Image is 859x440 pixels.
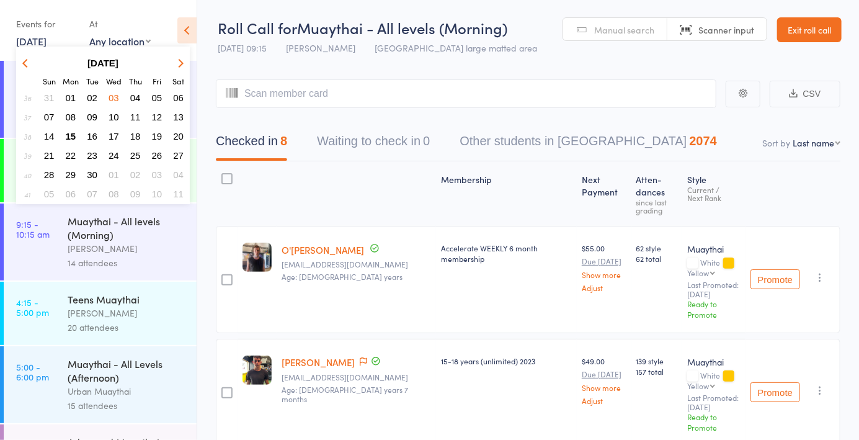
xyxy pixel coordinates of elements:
[68,320,186,334] div: 20 attendees
[126,89,145,106] button: 04
[68,256,186,270] div: 14 attendees
[68,306,186,320] div: [PERSON_NAME]
[87,92,97,103] span: 02
[777,17,842,42] a: Exit roll call
[636,366,678,377] span: 157 total
[152,150,162,161] span: 26
[24,151,31,161] em: 39
[43,76,56,86] small: Sunday
[441,356,572,366] div: 15-18 years (unlimited) 2023
[436,167,577,220] div: Membership
[68,214,186,241] div: Muaythai - All levels (Morning)
[109,112,119,122] span: 10
[375,42,537,54] span: [GEOGRAPHIC_DATA] large matted area
[762,137,790,149] label: Sort by
[4,204,197,281] a: 9:15 -10:15 amMuaythai - All levels (Morning)[PERSON_NAME]14 attendees
[169,109,188,125] button: 13
[687,299,741,320] div: Ready to Promote
[109,131,119,141] span: 17
[243,356,272,385] img: image1733703716.png
[282,356,355,369] a: [PERSON_NAME]
[282,243,364,256] a: O'[PERSON_NAME]
[582,356,626,405] div: $49.00
[63,76,79,86] small: Monday
[216,128,287,161] button: Checked in8
[172,76,184,86] small: Saturday
[582,384,626,392] a: Show more
[89,34,151,48] div: Any location
[636,253,678,264] span: 62 total
[16,219,50,239] time: 9:15 - 10:15 am
[130,169,141,180] span: 02
[104,109,123,125] button: 10
[109,169,119,180] span: 01
[82,89,102,106] button: 02
[687,382,709,390] div: Yellow
[68,292,186,306] div: Teens Muaythai
[61,89,81,106] button: 01
[173,131,184,141] span: 20
[66,92,76,103] span: 01
[770,81,840,107] button: CSV
[297,17,507,38] span: Muaythai - All levels (Morning)
[687,356,741,368] div: Muaythai
[689,134,717,148] div: 2074
[173,189,184,199] span: 11
[130,150,141,161] span: 25
[173,169,184,180] span: 04
[243,243,272,272] img: image1746578423.png
[4,282,197,345] a: 4:15 -5:00 pmTeens Muaythai[PERSON_NAME]20 attendees
[82,147,102,164] button: 23
[169,186,188,202] button: 11
[282,260,431,269] small: Shabbiebayne2005@gmail.com
[148,89,167,106] button: 05
[582,370,626,379] small: Due [DATE]
[106,76,122,86] small: Wednesday
[148,109,167,125] button: 12
[126,186,145,202] button: 09
[66,169,76,180] span: 29
[68,241,186,256] div: [PERSON_NAME]
[126,166,145,183] button: 02
[89,14,151,34] div: At
[24,112,31,122] em: 37
[216,79,716,108] input: Scan member card
[61,186,81,202] button: 06
[173,92,184,103] span: 06
[317,128,430,161] button: Waiting to check in0
[109,150,119,161] span: 24
[218,17,297,38] span: Roll Call for
[130,92,141,103] span: 04
[66,189,76,199] span: 06
[87,131,97,141] span: 16
[87,58,118,68] strong: [DATE]
[82,109,102,125] button: 09
[423,134,430,148] div: 0
[40,186,59,202] button: 05
[44,150,55,161] span: 21
[173,150,184,161] span: 27
[130,189,141,199] span: 09
[44,169,55,180] span: 28
[87,150,97,161] span: 23
[109,189,119,199] span: 08
[40,147,59,164] button: 21
[126,128,145,145] button: 18
[16,14,77,34] div: Events for
[636,356,678,366] span: 139 style
[40,109,59,125] button: 07
[169,89,188,106] button: 06
[636,198,678,214] div: since last grading
[286,42,355,54] span: [PERSON_NAME]
[40,166,59,183] button: 28
[169,147,188,164] button: 27
[16,34,47,48] a: [DATE]
[282,384,408,403] span: Age: [DEMOGRAPHIC_DATA] years 7 months
[61,109,81,125] button: 08
[280,134,287,148] div: 8
[687,393,741,411] small: Last Promoted: [DATE]
[152,169,162,180] span: 03
[68,357,186,384] div: Muaythai - All Levels (Afternoon)
[82,186,102,202] button: 07
[4,139,197,202] a: 6:45 -7:30 amKickstarter[PERSON_NAME]2 attendees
